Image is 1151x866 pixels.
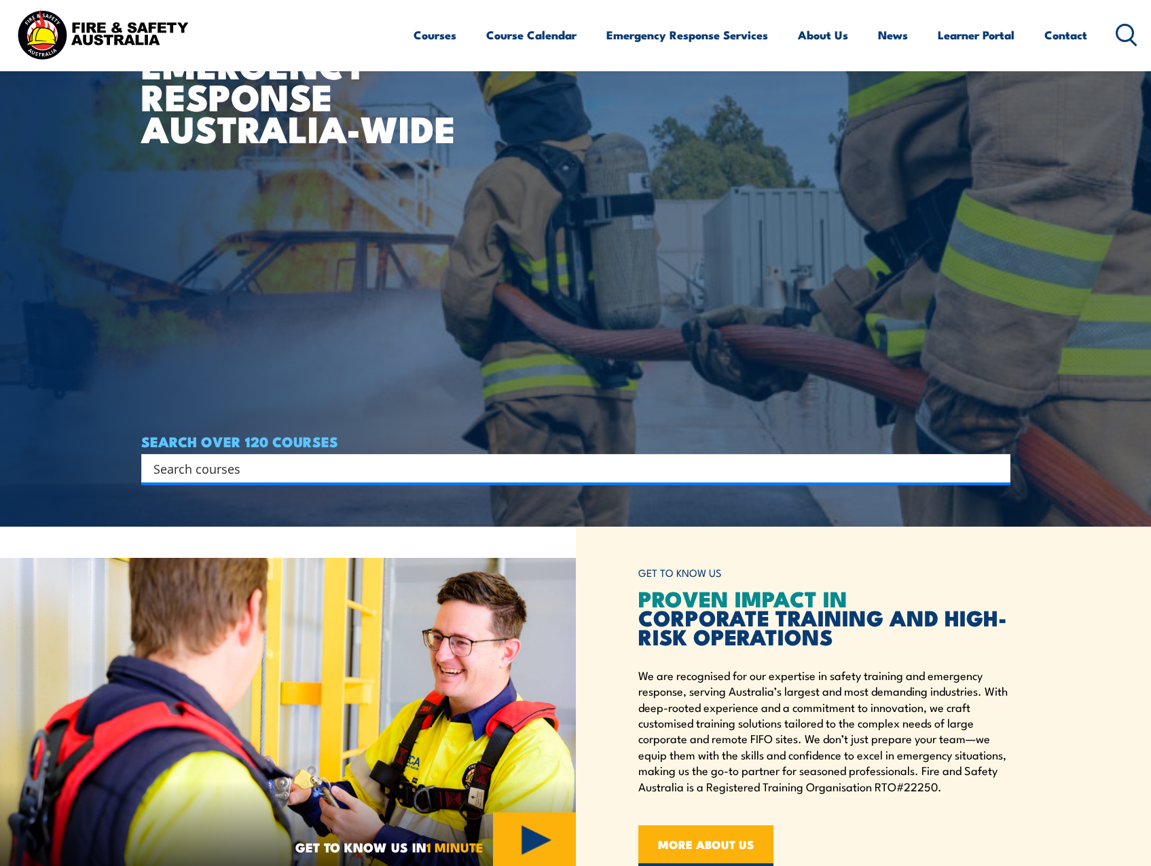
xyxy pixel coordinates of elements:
h2: CORPORATE TRAINING AND HIGH-RISK OPERATIONS [638,588,1010,645]
a: Emergency Response Services [606,17,768,53]
a: Course Calendar [486,17,577,53]
a: Courses [414,17,456,53]
button: Search magnifier button [987,459,1006,478]
span: PROVEN IMPACT IN [638,581,847,615]
h6: GET TO KNOW US [638,561,1010,586]
strong: 1 MINUTE [426,837,483,856]
span: GET TO KNOW US IN [295,841,483,853]
a: About Us [798,17,848,53]
a: MORE ABOUT US [638,825,773,866]
form: Search form [156,459,983,478]
a: News [878,17,908,53]
p: We are recognised for our expertise in safety training and emergency response, serving Australia’... [638,667,1010,794]
h4: SEARCH OVER 120 COURSES [141,434,1010,449]
a: Learner Portal [938,17,1015,53]
input: Search input [153,458,981,478]
a: Contact [1044,17,1087,53]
